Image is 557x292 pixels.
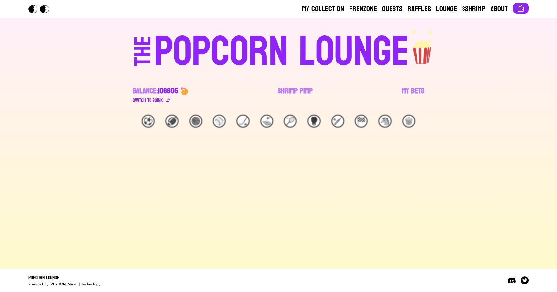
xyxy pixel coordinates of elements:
[402,115,415,128] div: 🍿
[142,115,155,128] div: ⚽️
[521,276,529,284] img: Twitter
[508,276,516,284] img: Discord
[133,86,178,96] div: Balance:
[349,4,377,14] a: Frenzone
[28,5,54,13] img: Popcorn
[407,4,431,14] a: Raffles
[78,29,479,73] a: THEPOPCORN LOUNGEpopcorn
[462,4,485,14] a: $Shrimp
[402,86,424,104] a: My Bets
[133,96,163,104] div: Switch to $ OINK
[278,86,313,104] a: Shrimp Pimp
[158,84,178,98] span: 106805
[165,115,179,128] div: 🏈
[284,115,297,128] div: 🎾
[491,4,508,14] a: About
[378,115,392,128] div: 🐴
[180,87,188,95] img: 🍤
[260,115,273,128] div: ⛳️
[436,4,457,14] a: Lounge
[28,282,100,287] div: Powered By [PERSON_NAME] Technology
[409,29,436,65] img: popcorn
[302,4,344,14] a: My Collection
[331,115,344,128] div: 🏏
[189,115,202,128] div: 🏀
[131,36,155,79] div: THE
[355,115,368,128] div: 🏁
[517,5,525,12] img: Connect wallet
[382,4,402,14] a: Quests
[154,31,409,73] div: POPCORN LOUNGE
[28,274,100,282] div: Popcorn Lounge
[213,115,226,128] div: ⚾️
[307,115,321,128] div: 🥊
[236,115,250,128] div: 🏒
